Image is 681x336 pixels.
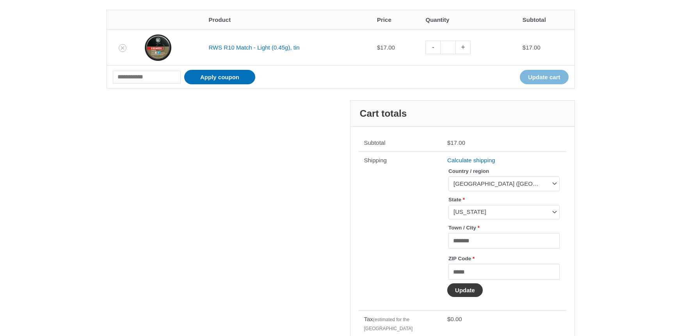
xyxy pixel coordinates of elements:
label: Country / region [448,166,559,176]
th: Product [203,10,371,29]
span: California [453,208,547,216]
a: - [425,41,440,54]
bdi: 17.00 [447,139,465,146]
bdi: 17.00 [377,44,395,51]
button: Update cart [520,70,569,84]
span: $ [377,44,380,51]
th: Quantity [420,10,516,29]
th: Shipping [358,151,442,310]
label: ZIP Code [448,253,559,264]
img: RWS R10 Match [144,34,172,61]
bdi: 0.00 [447,316,462,322]
span: $ [523,44,526,51]
span: $ [447,139,450,146]
a: Calculate shipping [447,157,495,164]
label: State [448,194,559,205]
th: Subtotal [358,135,442,152]
button: Apply coupon [184,70,255,84]
bdi: 17.00 [523,44,541,51]
a: + [456,41,471,54]
input: Product quantity [440,41,455,54]
span: $ [447,316,450,322]
span: United States (US) [453,180,547,188]
a: RWS R10 Match - Light (0.45g), tin [208,44,299,51]
span: United States (US) [448,176,559,191]
label: Town / City [448,222,559,233]
th: Subtotal [517,10,574,29]
span: California [448,205,559,219]
th: Price [371,10,420,29]
button: Update [447,283,483,297]
a: Remove RWS R10 Match - Light (0.45g), tin from cart [119,44,126,52]
h2: Cart totals [350,101,574,127]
